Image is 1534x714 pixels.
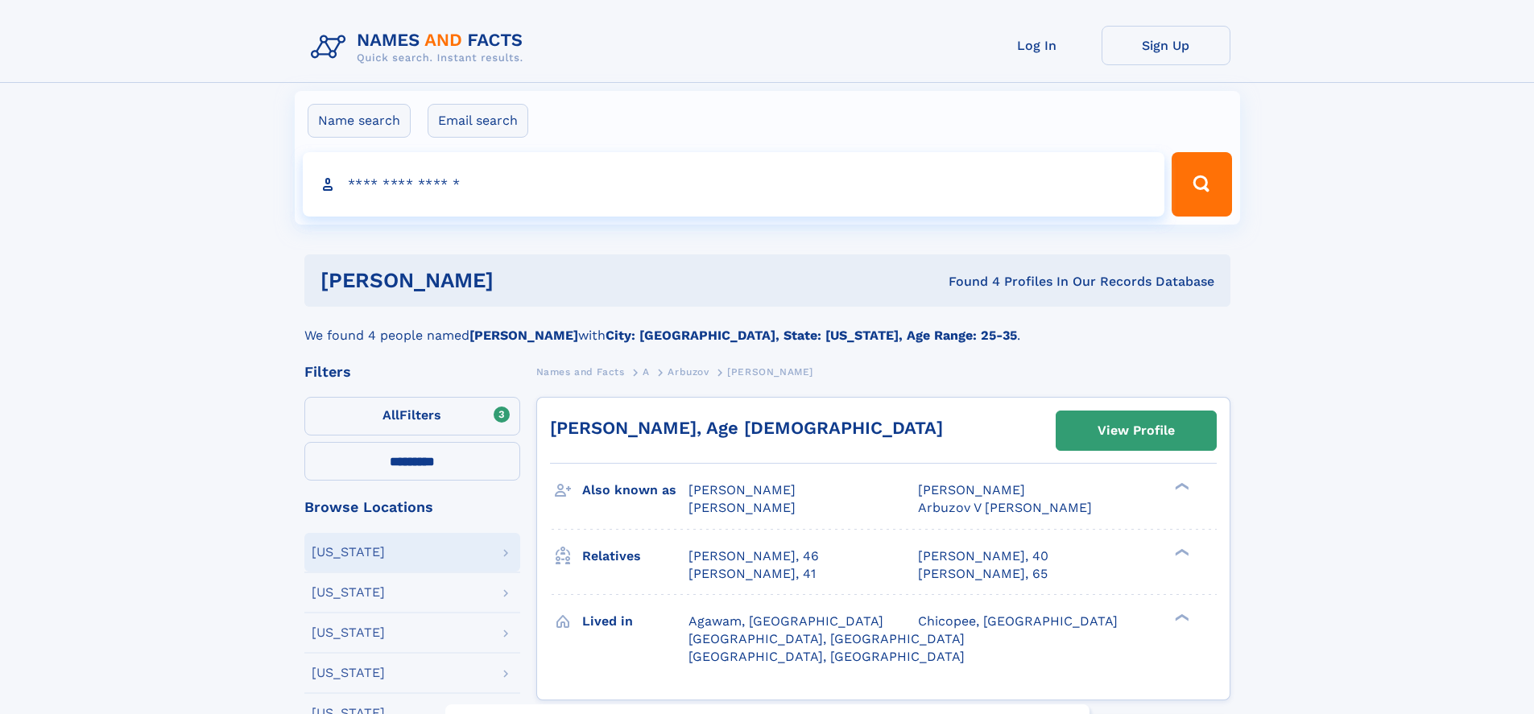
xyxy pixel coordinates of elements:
div: [US_STATE] [312,626,385,639]
div: Found 4 Profiles In Our Records Database [721,273,1214,291]
div: [US_STATE] [312,667,385,679]
div: ❯ [1171,547,1190,557]
a: Sign Up [1102,26,1230,65]
a: [PERSON_NAME], 65 [918,565,1048,583]
h3: Lived in [582,608,688,635]
h3: Also known as [582,477,688,504]
label: Name search [308,104,411,138]
span: [PERSON_NAME] [688,482,796,497]
label: Filters [304,397,520,435]
h1: [PERSON_NAME] [320,270,722,291]
a: Arbuzov [668,361,709,382]
span: Arbuzov V [PERSON_NAME] [918,500,1092,515]
span: [PERSON_NAME] [688,500,796,515]
span: [PERSON_NAME] [918,482,1025,497]
span: [GEOGRAPHIC_DATA], [GEOGRAPHIC_DATA] [688,649,965,664]
span: Arbuzov [668,366,709,378]
input: search input [303,152,1165,217]
a: [PERSON_NAME], 40 [918,547,1048,565]
span: All [382,407,399,423]
a: [PERSON_NAME], Age [DEMOGRAPHIC_DATA] [550,418,943,438]
div: View Profile [1098,412,1175,449]
button: Search Button [1172,152,1231,217]
label: Email search [428,104,528,138]
a: [PERSON_NAME], 41 [688,565,816,583]
b: City: [GEOGRAPHIC_DATA], State: [US_STATE], Age Range: 25-35 [606,328,1017,343]
div: ❯ [1171,612,1190,622]
span: Agawam, [GEOGRAPHIC_DATA] [688,613,883,629]
a: Names and Facts [536,361,625,382]
div: [US_STATE] [312,586,385,599]
b: [PERSON_NAME] [469,328,578,343]
div: Filters [304,365,520,379]
div: ❯ [1171,481,1190,492]
img: Logo Names and Facts [304,26,536,69]
a: [PERSON_NAME], 46 [688,547,819,565]
span: [GEOGRAPHIC_DATA], [GEOGRAPHIC_DATA] [688,631,965,646]
span: Chicopee, [GEOGRAPHIC_DATA] [918,613,1118,629]
span: [PERSON_NAME] [727,366,813,378]
a: Log In [973,26,1102,65]
a: View Profile [1056,411,1216,450]
div: We found 4 people named with . [304,307,1230,345]
div: Browse Locations [304,500,520,514]
h3: Relatives [582,543,688,570]
span: A [643,366,650,378]
a: A [643,361,650,382]
div: [US_STATE] [312,546,385,559]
